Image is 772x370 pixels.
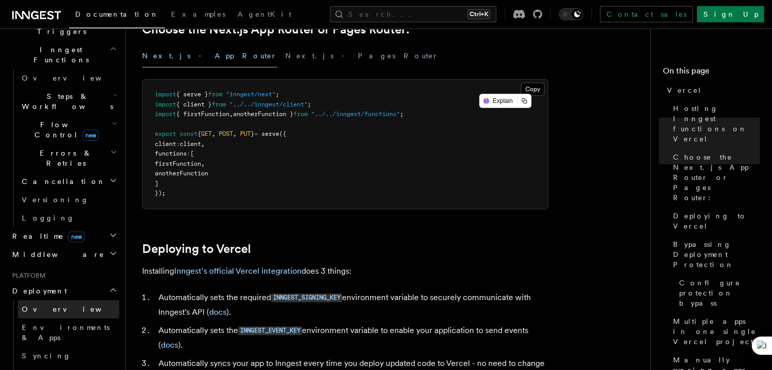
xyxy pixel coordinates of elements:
span: : [176,140,180,147]
span: Hosting Inngest functions on Vercel [673,103,760,144]
span: Errors & Retries [18,148,110,168]
span: client [155,140,176,147]
a: Overview [18,69,119,87]
a: Contact sales [600,6,693,22]
a: AgentKit [231,3,297,27]
span: Overview [22,305,126,313]
button: Cancellation [18,172,119,191]
span: [ [190,150,194,157]
button: Next.js - App Router [142,45,277,67]
a: Deploying to Vercel [142,242,251,256]
span: : [187,150,190,157]
span: const [180,130,197,137]
span: Versioning [22,196,89,204]
a: Documentation [69,3,165,28]
span: Syncing [22,352,71,360]
span: from [212,101,226,108]
a: Environments & Apps [18,318,119,347]
a: Examples [165,3,231,27]
span: import [155,91,176,98]
span: { serve } [176,91,208,98]
button: Next.js - Pages Router [285,45,439,67]
span: new [82,130,99,141]
span: Vercel [667,85,702,95]
a: Bypassing Deployment Protection [669,235,760,274]
button: Search...Ctrl+K [330,6,496,22]
span: from [293,110,308,118]
span: Realtime [8,231,85,241]
span: } [251,130,254,137]
span: AgentKit [238,10,291,18]
span: GET [201,130,212,137]
span: Logging [22,214,75,222]
span: , [212,130,215,137]
span: "inngest/next" [226,91,276,98]
a: Versioning [18,191,119,209]
span: { firstFunction [176,110,229,118]
span: import [155,101,176,108]
h4: On this page [663,65,760,81]
span: , [201,140,205,147]
span: Platform [8,272,46,280]
span: Flow Control [18,120,112,140]
span: { [197,130,201,137]
a: Sign Up [697,6,764,22]
span: serve [261,130,279,137]
span: ; [400,110,404,118]
span: Multiple apps in one single Vercel project [673,316,760,347]
span: = [254,130,258,137]
button: Middleware [8,245,119,264]
a: Vercel [663,81,760,99]
a: INNGEST_EVENT_KEY [238,325,302,335]
button: Deployment [8,282,119,300]
button: Toggle dark mode [559,8,583,20]
a: Choose the Next.js App Router or Pages Router: [142,22,410,36]
button: Inngest Functions [8,41,119,69]
button: Realtimenew [8,227,119,245]
a: INNGEST_SIGNING_KEY [271,292,342,302]
span: , [229,110,233,118]
span: client [180,140,201,147]
span: Middleware [8,249,105,260]
span: anotherFunction } [233,110,293,118]
a: Syncing [18,347,119,365]
span: "../../inngest/client" [229,101,308,108]
button: Errors & Retries [18,144,119,172]
a: Configure protection bypass [675,274,760,312]
a: docs [161,340,178,350]
span: Overview [22,74,126,82]
span: Environments & Apps [22,323,110,342]
span: Deploying to Vercel [673,211,760,231]
a: Deploying to Vercel [669,207,760,235]
a: Logging [18,209,119,227]
div: Inngest Functions [8,69,119,227]
span: anotherFunction [155,170,208,177]
span: import [155,110,176,118]
button: Copy [521,83,545,96]
span: Deployment [8,286,67,296]
a: docs [209,307,226,317]
span: Configure protection bypass [679,278,760,308]
span: firstFunction [155,160,201,167]
span: ({ [279,130,286,137]
span: ; [276,91,279,98]
span: Inngest Functions [8,45,110,65]
span: , [233,130,237,137]
a: Overview [18,300,119,318]
span: Steps & Workflows [18,91,113,112]
span: functions [155,150,187,157]
span: Bypassing Deployment Protection [673,239,760,270]
kbd: Ctrl+K [467,9,490,19]
code: INNGEST_EVENT_KEY [238,326,302,335]
span: "../../inngest/functions" [311,110,400,118]
span: Cancellation [18,176,106,187]
span: ] [155,180,158,187]
span: from [208,91,222,98]
button: Steps & Workflows [18,87,119,116]
span: Choose the Next.js App Router or Pages Router: [673,152,760,203]
span: ; [308,101,311,108]
a: Multiple apps in one single Vercel project [669,312,760,351]
span: , [201,160,205,167]
span: { client } [176,101,212,108]
a: Choose the Next.js App Router or Pages Router: [669,148,760,207]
